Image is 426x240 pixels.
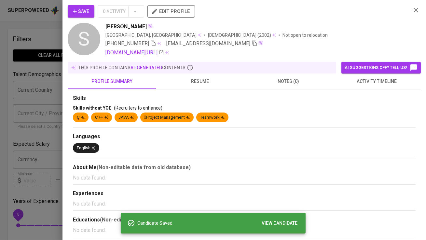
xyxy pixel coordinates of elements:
[68,5,94,18] button: Save
[73,7,89,16] span: Save
[200,114,225,121] div: Teamwork
[147,23,153,29] img: magic_wand.svg
[248,77,329,86] span: notes (0)
[258,40,263,46] img: magic_wand.svg
[68,23,100,55] div: S
[114,105,162,111] span: (Recruiters to enhance)
[95,114,108,121] div: C ++
[208,32,257,38] span: [DEMOGRAPHIC_DATA]
[73,133,416,140] div: Languages
[73,95,416,102] div: Skills
[118,114,134,121] div: JAVA
[147,8,195,14] a: edit profile
[105,23,147,31] span: [PERSON_NAME]
[105,40,149,47] span: [PHONE_NUMBER]
[73,105,111,111] span: Skills without YOE
[100,217,194,223] b: (Non-editable data from old database)
[73,190,416,197] div: Experiences
[345,64,418,72] span: AI suggestions off? Tell us!
[131,65,162,70] span: AI-generated
[77,145,95,151] div: English
[73,174,416,182] p: No data found.
[73,216,416,224] div: Educations
[138,217,300,229] div: Candidate Saved
[73,164,416,171] div: About Me
[73,226,416,234] p: No data found.
[78,64,186,71] p: this profile contains contents
[153,7,190,16] span: edit profile
[72,77,152,86] span: profile summary
[160,77,240,86] span: resume
[97,164,191,170] b: (Non-editable data from old database)
[144,114,190,121] div: Project Management
[341,62,421,73] button: AI suggestions off? Tell us!
[262,219,298,227] span: VIEW CANDIDATE
[208,32,276,38] div: (2002)
[77,114,85,121] div: Ç
[337,77,417,86] span: activity timeline
[73,200,416,208] p: No data found.
[282,32,328,38] p: Not open to relocation
[147,5,195,18] button: edit profile
[166,40,250,47] span: [EMAIL_ADDRESS][DOMAIN_NAME]
[105,49,164,57] a: [DOMAIN_NAME][URL]
[105,32,201,38] div: [GEOGRAPHIC_DATA], [GEOGRAPHIC_DATA]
